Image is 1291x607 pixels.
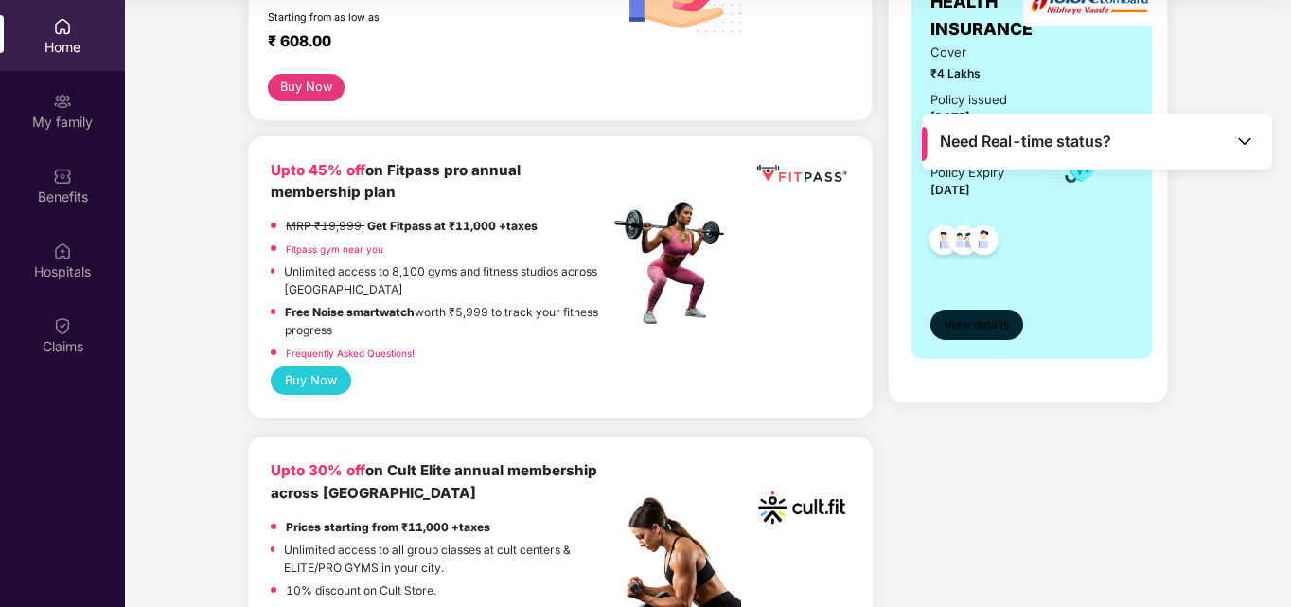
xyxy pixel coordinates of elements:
[945,316,1009,334] span: View details
[921,220,967,266] img: svg+xml;base64,PHN2ZyB4bWxucz0iaHR0cDovL3d3dy53My5vcmcvMjAwMC9zdmciIHdpZHRoPSI0OC45NDMiIGhlaWdodD...
[271,161,521,202] b: on Fitpass pro annual membership plan
[286,520,490,534] strong: Prices starting from ₹11,000 +taxes
[284,541,609,577] p: Unlimited access to all group classes at cult centers & ELITE/PRO GYMS in your city.
[53,241,72,260] img: svg+xml;base64,PHN2ZyBpZD0iSG9zcGl0YWxzIiB4bWxucz0iaHR0cDovL3d3dy53My5vcmcvMjAwMC9zdmciIHdpZHRoPS...
[268,11,529,25] div: Starting from as low as
[285,303,609,339] p: worth ₹5,999 to track your fitness progress
[271,366,351,395] button: Buy Now
[268,74,345,101] button: Buy Now
[1235,132,1254,151] img: Toggle Icon
[930,64,1019,82] span: ₹4 Lakhs
[53,316,72,335] img: svg+xml;base64,PHN2ZyBpZD0iQ2xhaW0iIHhtbG5zPSJodHRwOi8vd3d3LnczLm9yZy8yMDAwL3N2ZyIgd2lkdGg9IjIwIi...
[940,132,1111,152] span: Need Real-time status?
[930,310,1023,340] button: View details
[53,167,72,186] img: svg+xml;base64,PHN2ZyBpZD0iQmVuZWZpdHMiIHhtbG5zPSJodHRwOi8vd3d3LnczLm9yZy8yMDAwL3N2ZyIgd2lkdGg9Ij...
[286,243,383,255] a: Fitpass gym near you
[753,159,850,189] img: fppp.png
[286,348,415,359] a: Frequently Asked Questions!
[961,220,1007,266] img: svg+xml;base64,PHN2ZyB4bWxucz0iaHR0cDovL3d3dy53My5vcmcvMjAwMC9zdmciIHdpZHRoPSI0OC45NDMiIGhlaWdodD...
[930,183,970,197] span: [DATE]
[268,32,591,55] div: ₹ 608.00
[930,110,970,124] span: [DATE]
[271,161,365,179] b: Upto 45% off
[286,581,436,599] p: 10% discount on Cult Store.
[609,197,741,330] img: fpp.png
[930,90,1007,110] div: Policy issued
[53,17,72,36] img: svg+xml;base64,PHN2ZyBpZD0iSG9tZSIgeG1sbnM9Imh0dHA6Ly93d3cudzMub3JnLzIwMDAvc3ZnIiB3aWR0aD0iMjAiIG...
[286,219,364,233] del: MRP ₹19,999,
[284,262,609,298] p: Unlimited access to 8,100 gyms and fitness studios across [GEOGRAPHIC_DATA]
[930,163,1004,183] div: Policy Expiry
[271,461,365,479] b: Upto 30% off
[53,92,72,111] img: svg+xml;base64,PHN2ZyB3aWR0aD0iMjAiIGhlaWdodD0iMjAiIHZpZXdCb3g9IjAgMCAyMCAyMCIgZmlsbD0ibm9uZSIgeG...
[285,305,415,319] strong: Free Noise smartwatch
[271,461,597,502] b: on Cult Elite annual membership across [GEOGRAPHIC_DATA]
[930,43,1019,62] span: Cover
[367,219,538,233] strong: Get Fitpass at ₹11,000 +taxes
[753,459,850,556] img: cult.png
[941,220,987,266] img: svg+xml;base64,PHN2ZyB4bWxucz0iaHR0cDovL3d3dy53My5vcmcvMjAwMC9zdmciIHdpZHRoPSI0OC45MTUiIGhlaWdodD...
